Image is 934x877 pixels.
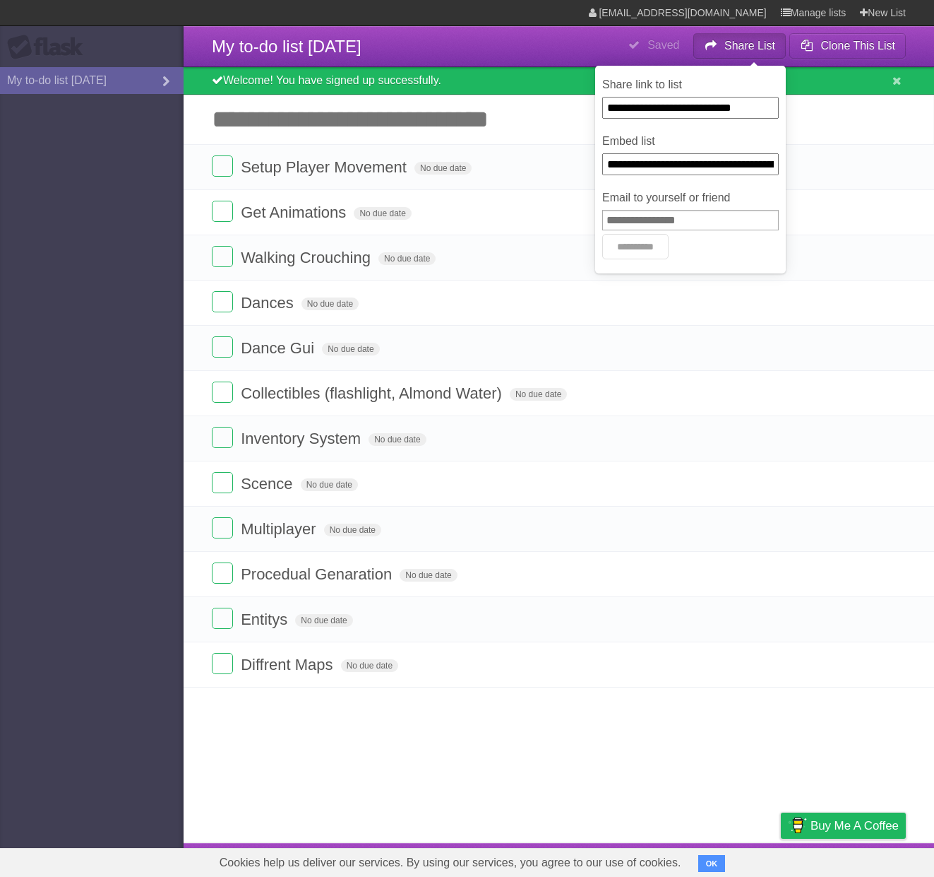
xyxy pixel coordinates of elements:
span: Procedual Genaration [241,565,395,583]
label: Done [212,155,233,177]
a: About [593,847,623,873]
label: Done [212,653,233,674]
span: Dance Gui [241,339,318,357]
span: No due date [324,524,381,536]
a: Developers [640,847,697,873]
button: OK [698,855,726,872]
label: Done [212,201,233,222]
label: Done [212,608,233,629]
span: No due date [295,614,352,627]
span: Cookies help us deliver our services. By using our services, you agree to our use of cookies. [205,849,695,877]
span: Multiplayer [241,520,319,538]
span: No due date [400,569,457,582]
span: Buy me a coffee [810,813,899,838]
img: Buy me a coffee [788,813,807,837]
label: Done [212,246,233,267]
span: Diffrent Maps [241,656,336,673]
b: Saved [647,39,679,51]
span: No due date [322,343,379,355]
label: Done [212,472,233,493]
label: Embed list [602,133,779,150]
label: Share link to list [602,76,779,93]
a: Buy me a coffee [781,813,906,839]
span: No due date [354,207,411,220]
span: Entitys [241,611,291,628]
span: No due date [301,478,358,491]
span: My to-do list [DATE] [212,37,361,56]
label: Done [212,517,233,538]
a: Suggest a feature [817,847,906,873]
span: No due date [510,388,567,401]
label: Done [212,427,233,448]
a: Privacy [762,847,799,873]
span: No due date [414,162,472,175]
span: Walking Crouching [241,249,374,266]
span: Inventory System [241,430,364,447]
span: Scence [241,475,296,493]
label: Done [212,563,233,584]
label: Done [212,336,233,358]
span: No due date [341,659,398,672]
div: Welcome! You have signed up successfully. [184,67,934,95]
span: No due date [378,252,436,265]
span: No due date [369,433,426,446]
span: Get Animations [241,204,349,221]
label: Done [212,382,233,403]
span: No due date [301,298,359,310]
label: Done [212,291,233,312]
button: Share List [693,33,786,59]
div: Flask [7,35,92,60]
span: Dances [241,294,297,312]
label: Email to yourself or friend [602,189,779,206]
b: Share List [724,40,775,52]
button: Clone This List [789,33,906,59]
b: Clone This List [820,40,895,52]
span: Setup Player Movement [241,158,410,176]
a: Terms [714,847,746,873]
span: Collectibles (flashlight, Almond Water) [241,384,505,402]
